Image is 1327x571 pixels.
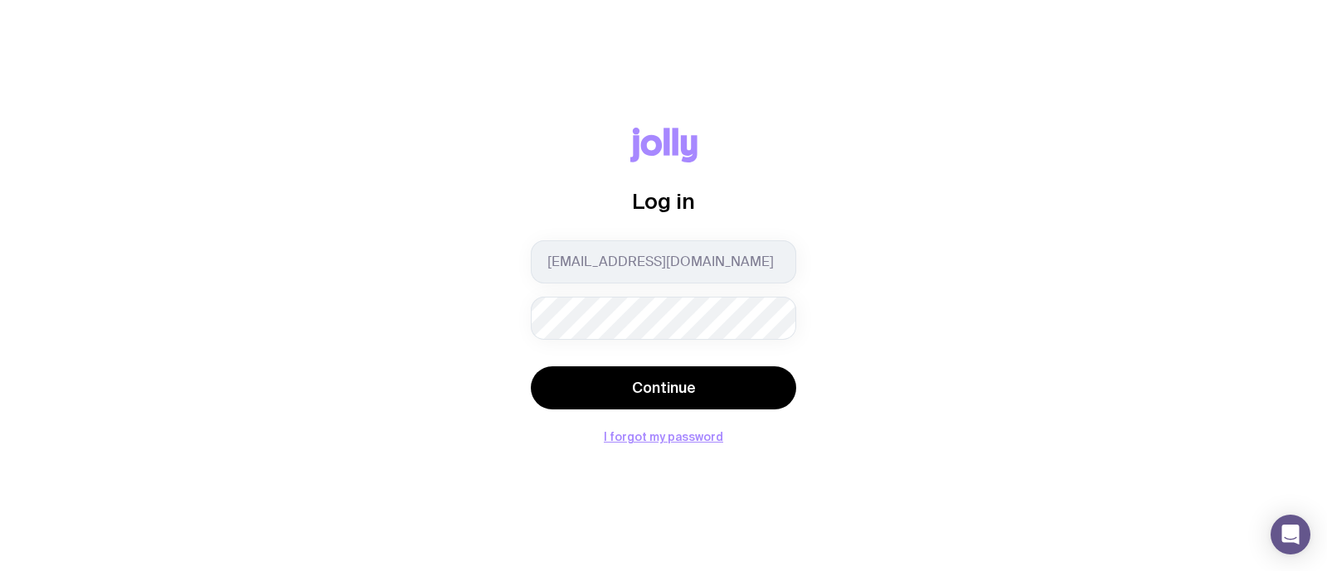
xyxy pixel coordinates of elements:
span: Log in [632,189,695,213]
input: you@email.com [531,240,796,283]
button: Continue [531,366,796,409]
span: Continue [632,378,696,398]
div: Open Intercom Messenger [1271,515,1310,554]
button: I forgot my password [604,430,723,443]
keeper-lock: Open Keeper Popup [760,308,780,328]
